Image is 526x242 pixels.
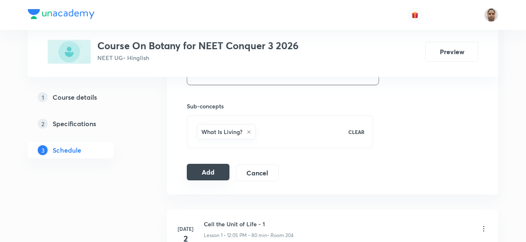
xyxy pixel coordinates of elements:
[408,8,422,22] button: avatar
[267,232,294,239] p: • Room 204
[97,53,299,62] p: NEET UG • Hinglish
[28,115,140,132] a: 2Specifications
[53,119,96,129] h5: Specifications
[425,42,478,62] button: Preview
[38,119,48,129] p: 2
[38,145,48,155] p: 3
[204,220,294,228] h6: Cell the Unit of Life - 1
[484,8,498,22] img: Shekhar Banerjee
[53,145,81,155] h5: Schedule
[236,165,279,181] button: Cancel
[348,128,364,136] p: CLEAR
[411,11,419,19] img: avatar
[53,92,97,102] h5: Course details
[187,102,373,110] h6: Sub-concepts
[28,9,94,21] a: Company Logo
[177,225,194,232] h6: [DATE]
[187,164,229,180] button: Add
[28,89,140,105] a: 1Course details
[201,127,242,136] h6: What Is Living?
[97,40,299,52] h3: Course On Botany for NEET Conquer 3 2026
[48,40,91,64] img: 24DD9AF3-C4CF-48D7-BA53-29AE20EFBC68_plus.png
[38,92,48,102] p: 1
[204,232,267,239] p: Lesson 1 • 12:05 PM • 80 min
[28,9,94,19] img: Company Logo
